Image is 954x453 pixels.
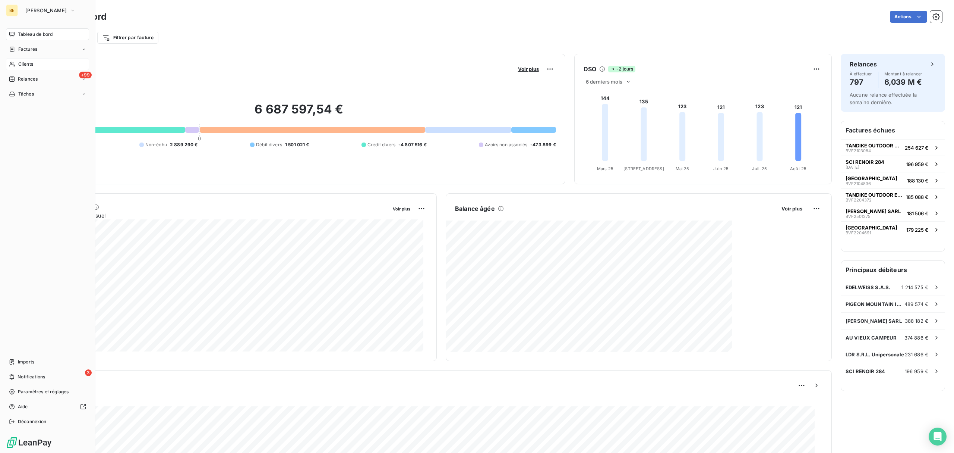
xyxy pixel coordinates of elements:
button: TANDIKE OUTDOOR EQUIPMENTBVF2103084254 627 € [841,139,945,156]
span: 3 [85,369,92,376]
span: -4 807 516 € [398,141,427,148]
span: PIGEON MOUNTAIN INDUSTRIES [846,301,904,307]
span: [GEOGRAPHIC_DATA] [846,225,897,231]
span: BVF2104836 [846,181,871,186]
span: 388 182 € [905,318,928,324]
button: [GEOGRAPHIC_DATA]BVF2204691179 225 € [841,221,945,238]
button: [PERSON_NAME] SARLBVF2501375181 506 € [841,205,945,221]
span: AU VIEUX CAMPEUR [846,335,897,341]
img: Logo LeanPay [6,437,52,449]
span: Montant à relancer [884,72,922,76]
span: 196 959 € [906,161,928,167]
span: 6 derniers mois [586,79,622,85]
span: BVF2204691 [846,231,871,235]
span: Chiffre d'affaires mensuel [42,212,388,219]
a: Clients [6,58,89,70]
span: Débit divers [256,141,282,148]
tspan: Juin 25 [713,166,729,171]
a: Factures [6,43,89,55]
a: Tableau de bord [6,28,89,40]
span: 374 886 € [904,335,928,341]
span: Imports [18,359,34,365]
tspan: Août 25 [790,166,806,171]
button: Voir plus [516,66,541,72]
tspan: [STREET_ADDRESS] [623,166,664,171]
span: 185 088 € [906,194,928,200]
div: BE [6,4,18,16]
span: +99 [79,72,92,78]
tspan: Mai 25 [675,166,689,171]
span: 188 130 € [907,178,928,184]
button: SCI RENOIR 284[DATE]196 959 € [841,156,945,172]
span: Crédit divers [367,141,395,148]
span: SCI RENOIR 284 [846,159,884,165]
button: Actions [890,11,927,23]
span: Non-échu [145,141,167,148]
a: Aide [6,401,89,413]
a: +99Relances [6,73,89,85]
tspan: Juil. 25 [752,166,767,171]
button: Filtrer par facture [97,32,158,44]
span: -2 jours [608,66,635,72]
span: [PERSON_NAME] SARL [846,318,902,324]
h4: 6,039 M € [884,76,922,88]
span: 2 889 290 € [170,141,198,148]
span: Voir plus [781,206,802,212]
button: TANDIKE OUTDOOR EQUIPMENTBVF2204372185 088 € [841,188,945,205]
h6: DSO [584,65,596,74]
span: Tableau de bord [18,31,53,38]
tspan: Mars 25 [597,166,613,171]
h6: Relances [850,60,877,69]
span: Paramètres et réglages [18,388,69,395]
span: LDR S.R.L. Unipersonale [846,352,904,357]
h4: 797 [850,76,872,88]
span: -473 899 € [530,141,556,148]
span: À effectuer [850,72,872,76]
span: 181 506 € [907,210,928,216]
span: Avoirs non associés [485,141,527,148]
span: EDELWEISS S.A.S. [846,284,890,290]
span: Voir plus [518,66,539,72]
span: Aucune relance effectuée la semaine dernière. [850,92,917,105]
span: TANDIKE OUTDOOR EQUIPMENT [846,143,902,149]
span: Voir plus [393,206,410,212]
h6: Factures échues [841,121,945,139]
span: BVF2204372 [846,198,872,202]
h6: Balance âgée [455,204,495,213]
h6: Principaux débiteurs [841,261,945,279]
button: Voir plus [391,205,413,212]
span: Déconnexion [18,418,47,425]
span: 231 686 € [905,352,928,357]
span: 489 574 € [904,301,928,307]
button: [GEOGRAPHIC_DATA]BVF2104836188 130 € [841,172,945,188]
span: SCI RENOIR 284 [846,368,885,374]
span: 179 225 € [906,227,928,233]
span: [PERSON_NAME] [25,7,67,13]
span: BVF2501375 [846,214,871,219]
span: Notifications [18,374,45,380]
button: Voir plus [779,205,805,212]
span: Clients [18,61,33,68]
span: 0 [198,135,201,141]
a: Tâches [6,88,89,100]
span: 254 627 € [905,145,928,151]
a: Paramètres et réglages [6,386,89,398]
span: [DATE] [846,165,859,169]
span: 196 959 € [905,368,928,374]
span: Relances [18,76,38,82]
span: 1 501 021 € [285,141,309,148]
span: Aide [18,403,28,410]
a: Imports [6,356,89,368]
span: [GEOGRAPHIC_DATA] [846,175,897,181]
span: [PERSON_NAME] SARL [846,208,901,214]
span: Tâches [18,91,34,97]
span: Factures [18,46,37,53]
h2: 6 687 597,54 € [42,102,556,124]
span: BVF2103084 [846,149,871,153]
span: TANDIKE OUTDOOR EQUIPMENT [846,192,903,198]
div: Open Intercom Messenger [929,428,947,446]
span: 1 214 575 € [901,284,928,290]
